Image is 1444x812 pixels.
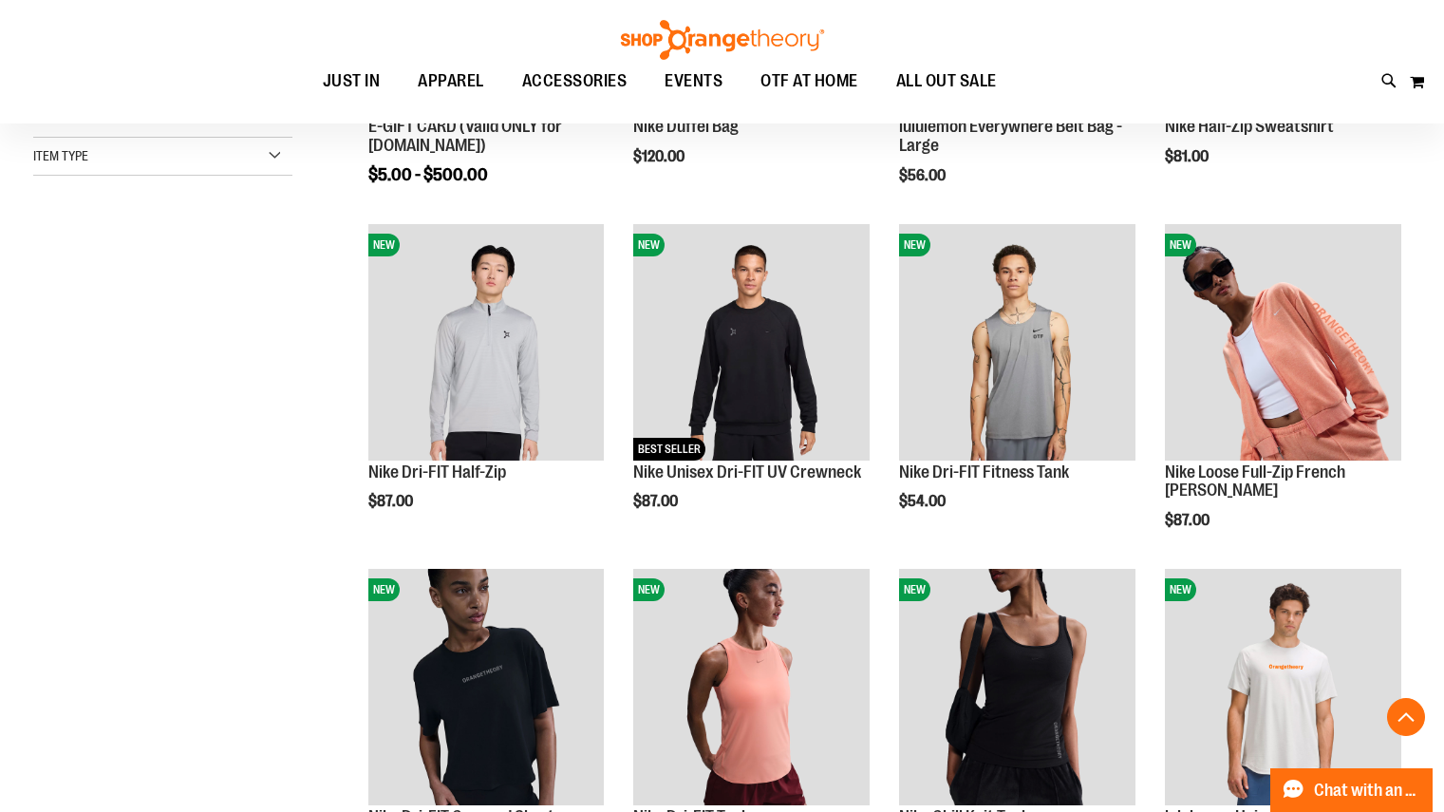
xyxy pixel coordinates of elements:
[899,578,930,601] span: NEW
[1155,215,1411,577] div: product
[899,234,930,256] span: NEW
[522,60,628,103] span: ACCESSORIES
[368,224,605,463] a: Nike Dri-FIT Half-ZipNEW
[890,215,1145,559] div: product
[899,224,1135,461] img: Nike Dri-FIT Fitness Tank
[633,224,870,461] img: Nike Unisex Dri-FIT UV Crewneck
[1165,224,1401,461] img: Nike Loose Full-Zip French Terry Hoodie
[368,578,400,601] span: NEW
[899,224,1135,463] a: Nike Dri-FIT Fitness TankNEW
[633,463,861,482] a: Nike Unisex Dri-FIT UV Crewneck
[1165,569,1401,805] img: lululemon Unisex License to Train Short Sleeve
[899,463,1069,482] a: Nike Dri-FIT Fitness Tank
[1314,782,1421,800] span: Chat with an Expert
[368,463,506,482] a: Nike Dri-FIT Half-Zip
[368,165,488,184] span: $5.00 - $500.00
[896,60,997,103] span: ALL OUT SALE
[899,117,1122,155] a: lululemon Everywhere Belt Bag - Large
[1165,578,1196,601] span: NEW
[618,20,827,60] img: Shop Orangetheory
[1165,463,1345,500] a: Nike Loose Full-Zip French [PERSON_NAME]
[368,224,605,461] img: Nike Dri-FIT Half-Zip
[633,117,739,136] a: Nike Duffel Bag
[323,60,381,103] span: JUST IN
[899,569,1135,805] img: Nike Chill Knit Tank
[899,167,948,184] span: $56.00
[1165,234,1196,256] span: NEW
[418,60,484,103] span: APPAREL
[1165,512,1212,529] span: $87.00
[633,578,665,601] span: NEW
[1165,224,1401,463] a: Nike Loose Full-Zip French Terry HoodieNEW
[1165,148,1211,165] span: $81.00
[624,215,879,559] div: product
[368,493,416,510] span: $87.00
[899,493,948,510] span: $54.00
[1165,117,1334,136] a: Nike Half-Zip Sweatshirt
[368,569,605,808] a: Nike Dri-FIT Cropped Short-SleeveNEW
[665,60,722,103] span: EVENTS
[633,224,870,463] a: Nike Unisex Dri-FIT UV CrewneckNEWBEST SELLER
[1387,698,1425,736] button: Back To Top
[633,438,705,461] span: BEST SELLER
[368,234,400,256] span: NEW
[1270,768,1434,812] button: Chat with an Expert
[633,148,687,165] span: $120.00
[633,569,870,808] a: Nike Dri-FIT TankNEW
[368,569,605,805] img: Nike Dri-FIT Cropped Short-Sleeve
[633,493,681,510] span: $87.00
[368,117,562,155] a: E-GIFT CARD (Valid ONLY for [DOMAIN_NAME])
[1165,569,1401,808] a: lululemon Unisex License to Train Short SleeveNEW
[760,60,858,103] span: OTF AT HOME
[633,234,665,256] span: NEW
[899,569,1135,808] a: Nike Chill Knit TankNEW
[33,148,88,163] span: Item Type
[359,215,614,559] div: product
[633,569,870,805] img: Nike Dri-FIT Tank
